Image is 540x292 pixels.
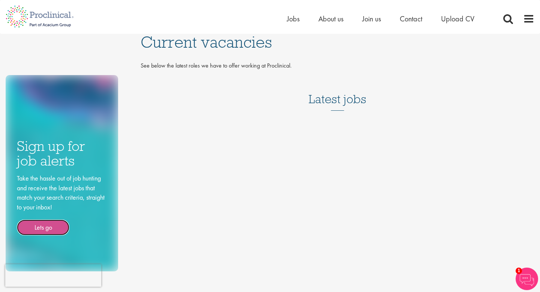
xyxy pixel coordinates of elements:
[17,173,107,235] div: Take the hassle out of job hunting and receive the latest jobs that match your search criteria, s...
[141,62,534,70] p: See below the latest roles we have to offer working at Proclinical.
[17,220,69,235] a: Lets go
[400,14,422,24] a: Contact
[141,32,272,52] span: Current vacancies
[516,268,538,290] img: Chatbot
[309,74,366,111] h3: Latest jobs
[5,264,101,287] iframe: reCAPTCHA
[516,268,522,274] span: 1
[318,14,343,24] a: About us
[287,14,300,24] a: Jobs
[362,14,381,24] a: Join us
[17,139,107,168] h3: Sign up for job alerts
[441,14,474,24] a: Upload CV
